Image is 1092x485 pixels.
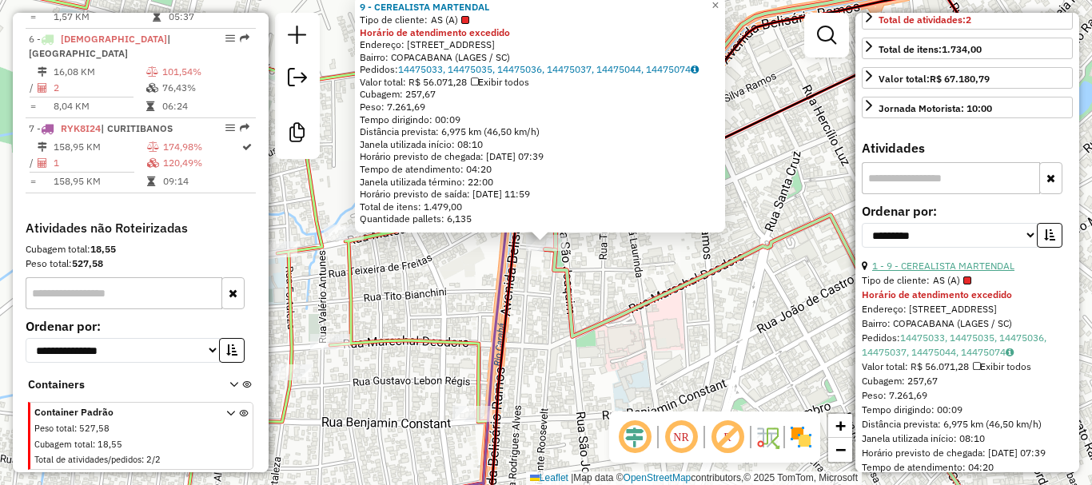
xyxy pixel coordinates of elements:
a: Criar modelo [281,117,313,153]
div: Valor total: R$ 56.071,28 [360,76,720,89]
span: : [74,423,77,434]
span: AS (A) [933,273,971,288]
a: Zoom in [828,414,852,438]
td: 8,04 KM [53,98,145,114]
div: Endereço: [STREET_ADDRESS] [862,302,1073,316]
span: + [835,415,846,435]
i: Distância Total [38,67,47,77]
i: Observações [691,65,699,74]
div: Distância prevista: 6,975 km (46,50 km/h) [360,125,720,138]
div: Tempo de atendimento: 04:20 [360,1,720,225]
td: 16,08 KM [53,64,145,80]
span: Total de atividades: [879,14,971,26]
a: Nova sessão e pesquisa [281,19,313,55]
td: 158,95 KM [53,173,146,189]
div: Map data © contributors,© 2025 TomTom, Microsoft [526,471,862,485]
strong: 527,58 [72,257,103,269]
span: − [835,439,846,459]
button: Ordem crescente [1037,223,1062,248]
span: | [571,472,573,483]
div: Endereço: [STREET_ADDRESS] [360,38,720,51]
span: 7 - [29,122,173,134]
i: % de utilização do peso [147,142,159,152]
td: = [29,98,37,114]
a: Exportar sessão [281,62,313,97]
span: 527,58 [79,423,110,434]
td: 158,95 KM [53,139,146,155]
a: OpenStreetMap [624,472,691,483]
td: = [29,173,37,189]
h4: Atividades [862,141,1073,156]
div: Pedidos: [360,63,720,76]
div: Distância prevista: 6,975 km (46,50 km/h) [862,417,1073,431]
span: Cubagem total [34,439,93,450]
span: Containers [28,376,209,393]
div: Total de itens: 1.479,00 [360,201,720,213]
span: Peso total [34,423,74,434]
div: Peso: 7.261,69 [360,101,720,113]
a: Leaflet [530,472,568,483]
div: Bairro: COPACABANA (LAGES / SC) [360,51,720,64]
i: Tempo total em rota [146,101,154,111]
img: Exibir/Ocultar setores [788,424,814,450]
td: = [29,9,37,25]
strong: 18,55 [90,243,116,255]
a: 14475033, 14475035, 14475036, 14475037, 14475044, 14475074 [862,332,1046,358]
td: 05:37 [168,9,249,25]
span: : [93,439,95,450]
td: 09:14 [162,173,241,189]
td: 101,54% [161,64,249,80]
i: Total de Atividades [38,158,47,168]
strong: R$ 67.180,79 [930,73,990,85]
div: Cubagem: 257,67 [862,374,1073,388]
div: Valor total: [879,72,990,86]
td: 120,49% [162,155,241,171]
i: % de utilização do peso [146,67,158,77]
td: / [29,80,37,96]
i: Observações [1006,348,1014,357]
strong: Horário de atendimento excedido [360,26,510,38]
div: Peso total: [26,256,256,271]
td: / [29,155,37,171]
strong: Horário de atendimento excedido [862,288,1012,300]
td: 174,98% [162,139,241,155]
td: 1 [53,155,146,171]
span: [DEMOGRAPHIC_DATA] [61,33,167,45]
label: Ordenar por: [26,316,256,336]
span: Ocultar NR [662,418,700,456]
td: 06:24 [161,98,249,114]
a: 14475033, 14475035, 14475036, 14475037, 14475044, 14475074 [398,63,699,75]
span: 18,55 [98,439,122,450]
em: Opções [225,123,235,133]
i: % de utilização da cubagem [146,83,158,93]
div: Tempo dirigindo: 00:09 [862,403,1073,417]
div: Total de itens: [879,42,982,57]
td: 1,57 KM [53,9,152,25]
strong: 1.734,00 [942,43,982,55]
span: AS (A) [431,14,469,26]
i: Total de Atividades [38,83,47,93]
div: Janela utilizada início: 08:10 [862,431,1073,446]
a: 9 - CEREALISTA MARTENDAL [360,1,489,13]
h4: Atividades não Roteirizadas [26,221,256,236]
span: Exibir todos [471,76,529,88]
div: Peso: 7.261,69 [862,388,1073,403]
img: Fluxo de ruas [755,424,780,450]
a: Total de itens:1.734,00 [862,38,1073,59]
button: Ordem crescente [219,338,245,363]
i: Distância Total [38,142,47,152]
span: | CURITIBANOS [101,122,173,134]
div: Cubagem total: [26,242,256,256]
a: Exibir filtros [811,19,843,51]
div: Valor total: R$ 56.071,28 [862,360,1073,374]
div: Tipo de cliente: [360,14,720,26]
span: Exibir rótulo [708,418,747,456]
span: Container Padrão [34,405,207,419]
span: Exibir todos [973,360,1031,372]
div: Horário previsto de chegada: [DATE] 07:39 [862,446,1073,460]
i: Rota otimizada [242,142,252,152]
a: Zoom out [828,438,852,462]
span: Total de atividades/pedidos [34,454,141,465]
a: 1 - 9 - CEREALISTA MARTENDAL [872,260,1014,272]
